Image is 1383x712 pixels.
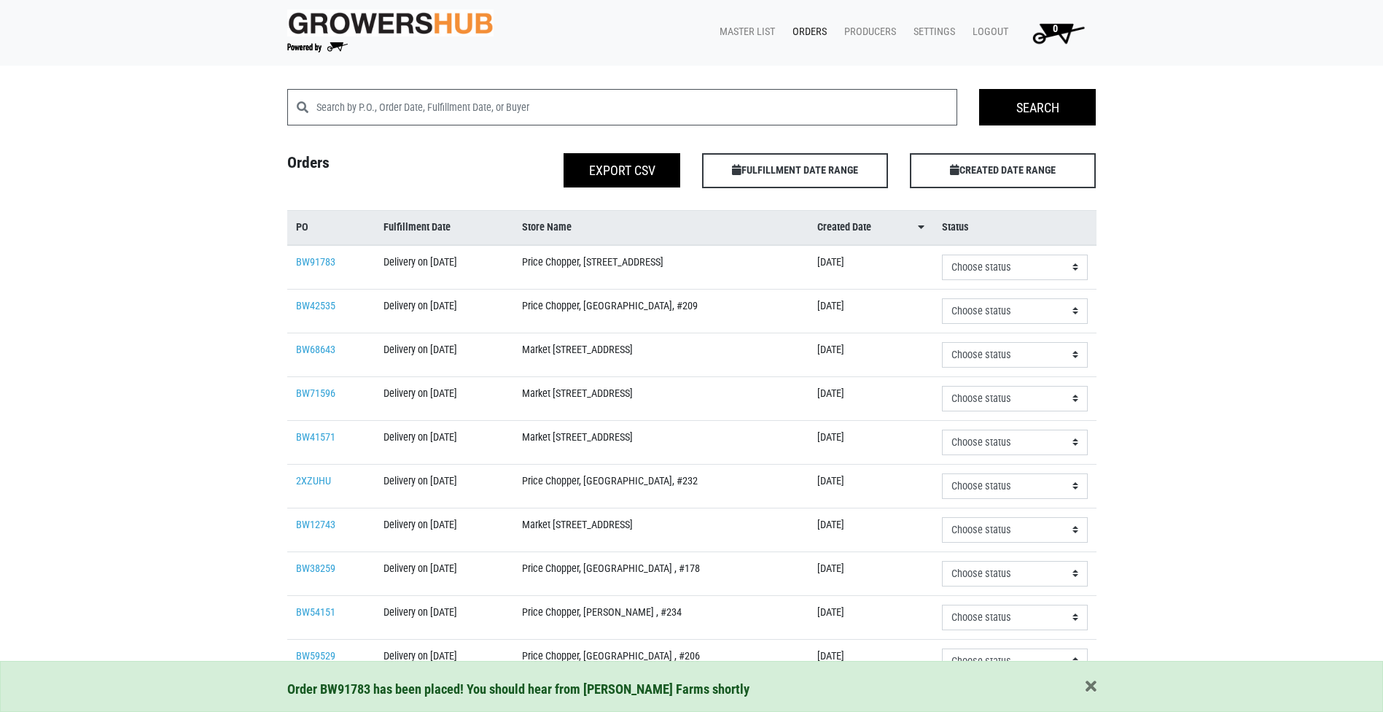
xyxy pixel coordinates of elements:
[1053,23,1058,35] span: 0
[383,220,451,236] span: Fulfillment Date
[809,333,933,376] td: [DATE]
[513,639,809,683] td: Price Chopper, [GEOGRAPHIC_DATA] , #206
[296,300,335,312] a: BW42535
[513,376,809,420] td: Market [STREET_ADDRESS]
[296,220,367,236] a: PO
[375,289,513,333] td: Delivery on [DATE]
[513,508,809,552] td: Market [STREET_ADDRESS]
[702,153,888,188] span: FULFILLMENT DATE RANGE
[833,18,902,46] a: Producers
[287,42,348,53] img: Powered by Big Wheelbarrow
[375,333,513,376] td: Delivery on [DATE]
[375,508,513,552] td: Delivery on [DATE]
[809,508,933,552] td: [DATE]
[942,220,969,236] span: Status
[296,387,335,400] a: BW71596
[809,245,933,290] td: [DATE]
[809,420,933,464] td: [DATE]
[902,18,961,46] a: Settings
[564,153,680,187] button: Export CSV
[910,153,1096,188] span: CREATED DATE RANGE
[375,376,513,420] td: Delivery on [DATE]
[817,220,871,236] span: Created Date
[296,344,335,356] a: BW68643
[296,256,335,268] a: BW91783
[375,245,513,290] td: Delivery on [DATE]
[817,220,924,236] a: Created Date
[1014,18,1096,47] a: 0
[375,464,513,508] td: Delivery on [DATE]
[296,606,335,619] a: BW54151
[375,595,513,639] td: Delivery on [DATE]
[513,552,809,595] td: Price Chopper, [GEOGRAPHIC_DATA] , #178
[809,595,933,639] td: [DATE]
[522,220,800,236] a: Store Name
[809,552,933,595] td: [DATE]
[1026,18,1091,47] img: Cart
[296,431,335,444] a: BW41571
[375,552,513,595] td: Delivery on [DATE]
[513,464,809,508] td: Price Chopper, [GEOGRAPHIC_DATA], #232
[287,679,1096,700] div: Order BW91783 has been placed! You should hear from [PERSON_NAME] Farms shortly
[296,519,335,531] a: BW12743
[513,333,809,376] td: Market [STREET_ADDRESS]
[296,220,308,236] span: PO
[809,376,933,420] td: [DATE]
[708,18,781,46] a: Master List
[513,289,809,333] td: Price Chopper, [GEOGRAPHIC_DATA], #209
[287,9,494,36] img: original-fc7597fdc6adbb9d0e2ae620e786d1a2.jpg
[809,464,933,508] td: [DATE]
[961,18,1014,46] a: Logout
[513,595,809,639] td: Price Chopper, [PERSON_NAME] , #234
[513,420,809,464] td: Market [STREET_ADDRESS]
[276,153,484,182] h4: Orders
[809,289,933,333] td: [DATE]
[296,650,335,662] a: BW59529
[316,89,958,125] input: Search by P.O., Order Date, Fulfillment Date, or Buyer
[375,420,513,464] td: Delivery on [DATE]
[522,220,572,236] span: Store Name
[513,245,809,290] td: Price Chopper, [STREET_ADDRESS]
[979,89,1096,125] input: Search
[296,562,335,575] a: BW38259
[809,639,933,683] td: [DATE]
[942,220,1088,236] a: Status
[383,220,504,236] a: Fulfillment Date
[375,639,513,683] td: Delivery on [DATE]
[296,475,331,487] a: 2XZUHU
[781,18,833,46] a: Orders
